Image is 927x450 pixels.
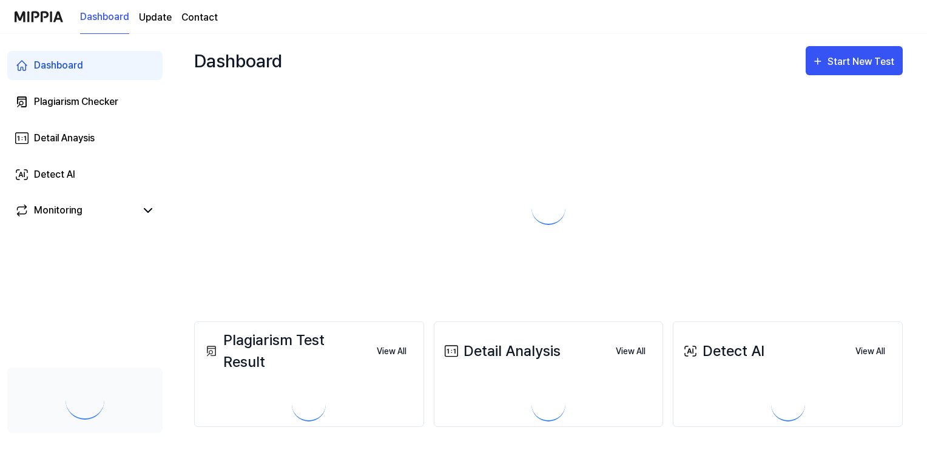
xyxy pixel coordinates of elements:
div: Monitoring [34,203,83,218]
div: Start New Test [828,54,897,70]
a: View All [606,338,655,364]
button: View All [606,340,655,364]
button: View All [367,340,416,364]
div: Detail Analysis [442,340,561,362]
div: Plagiarism Checker [34,95,118,109]
button: Start New Test [806,46,903,75]
a: View All [846,338,895,364]
a: View All [367,338,416,364]
a: Detect AI [7,160,163,189]
div: Dashboard [194,46,282,75]
div: Dashboard [34,58,83,73]
div: Detect AI [681,340,764,362]
a: Update [139,10,172,25]
a: Detail Anaysis [7,124,163,153]
a: Monitoring [15,203,136,218]
div: Detail Anaysis [34,131,95,146]
div: Detect AI [34,167,75,182]
a: Plagiarism Checker [7,87,163,116]
div: Plagiarism Test Result [202,329,367,373]
button: View All [846,340,895,364]
a: Contact [181,10,218,25]
a: Dashboard [80,1,129,34]
a: Dashboard [7,51,163,80]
